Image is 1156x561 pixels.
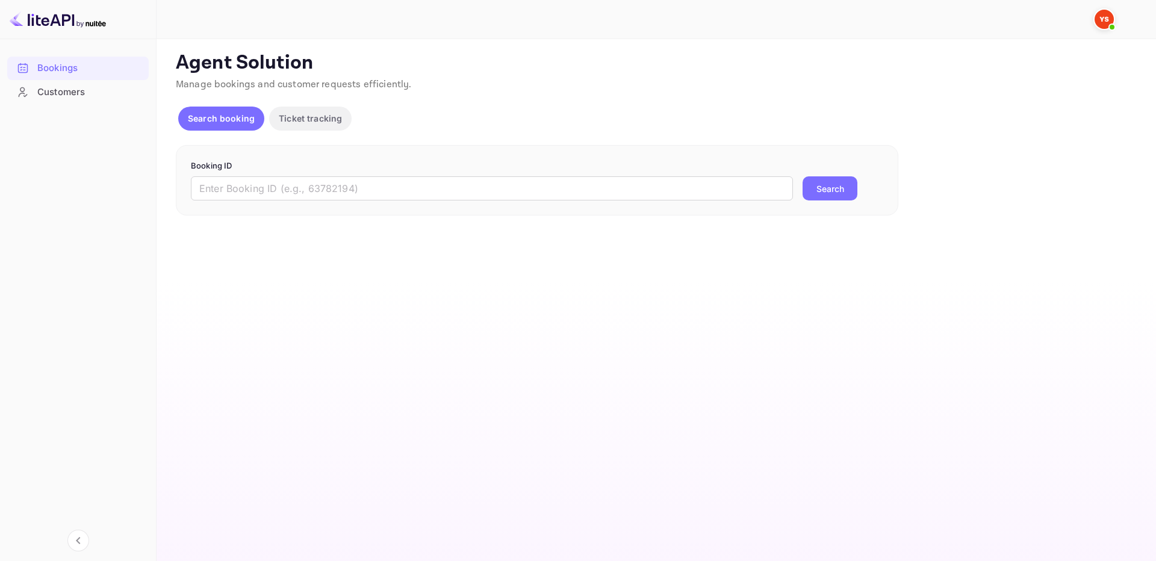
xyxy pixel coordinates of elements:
div: Bookings [7,57,149,80]
span: Manage bookings and customer requests efficiently. [176,78,412,91]
div: Customers [7,81,149,104]
p: Search booking [188,112,255,125]
img: Yandex Support [1095,10,1114,29]
div: Customers [37,85,143,99]
a: Bookings [7,57,149,79]
button: Collapse navigation [67,530,89,551]
p: Booking ID [191,160,883,172]
button: Search [803,176,857,200]
input: Enter Booking ID (e.g., 63782194) [191,176,793,200]
p: Ticket tracking [279,112,342,125]
p: Agent Solution [176,51,1134,75]
div: Bookings [37,61,143,75]
a: Customers [7,81,149,103]
img: LiteAPI logo [10,10,106,29]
